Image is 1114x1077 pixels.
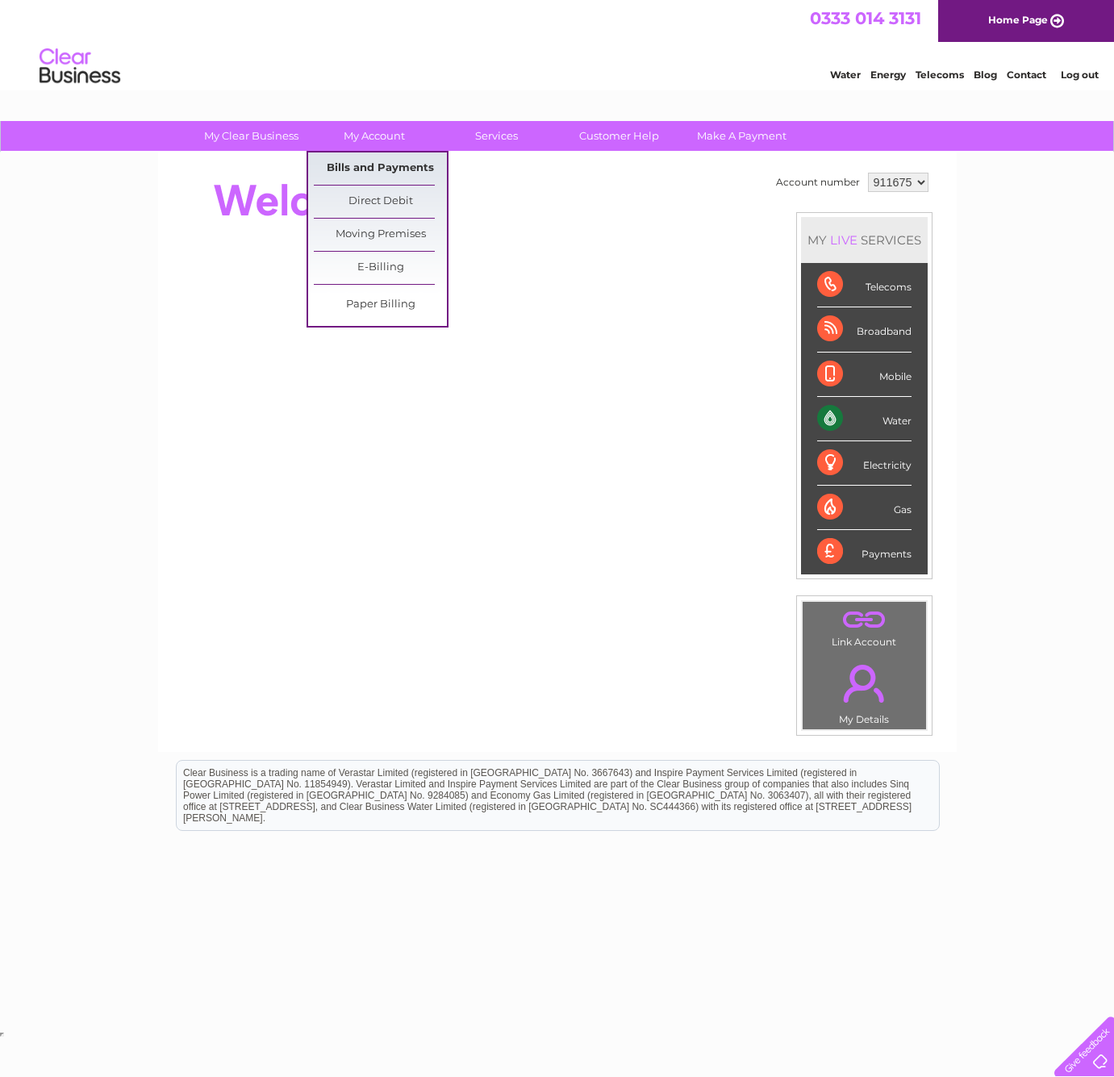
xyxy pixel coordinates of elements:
td: My Details [802,651,927,730]
a: My Clear Business [185,121,318,151]
a: Energy [870,69,906,81]
a: 0333 014 3131 [810,8,921,28]
a: Log out [1061,69,1099,81]
div: Water [817,397,912,441]
div: Mobile [817,353,912,397]
div: Gas [817,486,912,530]
a: Paper Billing [314,289,447,321]
img: logo.png [39,42,121,91]
a: Services [430,121,563,151]
a: . [807,655,922,712]
div: Telecoms [817,263,912,307]
a: My Account [307,121,440,151]
a: Contact [1007,69,1046,81]
td: Account number [772,169,864,196]
a: Telecoms [916,69,964,81]
a: Moving Premises [314,219,447,251]
a: . [807,606,922,634]
a: Water [830,69,861,81]
td: Link Account [802,601,927,652]
a: Bills and Payments [314,152,447,185]
div: LIVE [827,232,861,248]
div: Payments [817,530,912,574]
a: E-Billing [314,252,447,284]
a: Direct Debit [314,186,447,218]
a: Blog [974,69,997,81]
a: Customer Help [553,121,686,151]
div: Clear Business is a trading name of Verastar Limited (registered in [GEOGRAPHIC_DATA] No. 3667643... [177,9,939,78]
a: Make A Payment [675,121,808,151]
div: Electricity [817,441,912,486]
div: MY SERVICES [801,217,928,263]
div: Broadband [817,307,912,352]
